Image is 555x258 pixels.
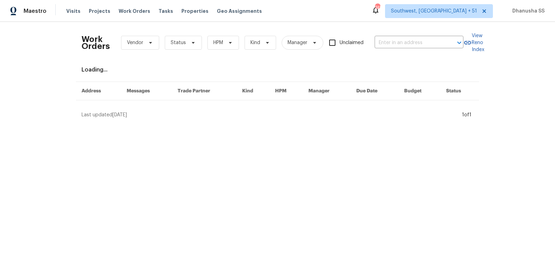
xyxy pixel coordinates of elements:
div: 1 of 1 [462,111,471,118]
div: 745 [375,4,380,11]
span: Geo Assignments [217,8,262,15]
span: Unclaimed [340,39,364,47]
span: Maestro [24,8,46,15]
th: Messages [121,82,172,100]
span: Southwest, [GEOGRAPHIC_DATA] + 51 [391,8,477,15]
th: HPM [270,82,303,100]
input: Enter in an address [375,38,444,48]
span: Dhanusha SS [510,8,545,15]
th: Address [76,82,121,100]
th: Status [441,82,479,100]
span: Tasks [159,9,173,14]
span: Projects [89,8,110,15]
span: Kind [250,39,260,46]
span: Vendor [127,39,143,46]
div: Last updated [82,111,460,118]
button: Open [454,38,464,48]
span: Work Orders [119,8,150,15]
th: Budget [399,82,441,100]
a: View Reno Index [463,32,484,53]
span: Status [171,39,186,46]
th: Kind [237,82,270,100]
th: Due Date [351,82,399,100]
div: Loading... [82,66,473,73]
h2: Work Orders [82,36,110,50]
span: Visits [66,8,80,15]
span: [DATE] [112,113,127,117]
span: Properties [181,8,208,15]
span: Manager [288,39,307,46]
th: Manager [303,82,351,100]
span: HPM [213,39,223,46]
th: Trade Partner [172,82,237,100]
